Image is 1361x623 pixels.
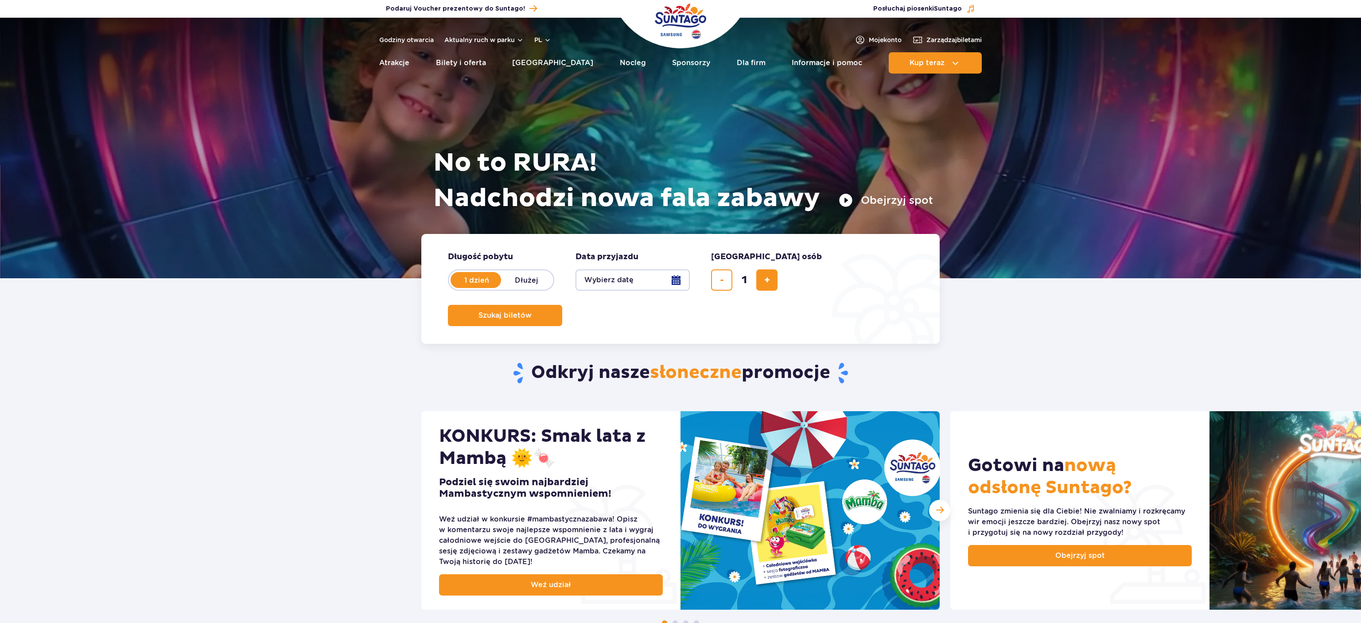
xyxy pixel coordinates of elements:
img: KONKURS: Smak lata z Mambą 🌞🍬 [680,411,940,610]
a: Weź udział [439,574,663,596]
a: Informacje i pomoc [792,52,862,74]
span: Obejrzyj spot [1055,550,1105,561]
a: Podaruj Voucher prezentowy do Suntago! [386,3,537,15]
label: Dłużej [501,271,552,289]
div: Weź udział w konkursie #mambastycznazabawa! Opisz w komentarzu swoje najlepsze wspomnienie z lata... [439,514,663,567]
a: Mojekonto [855,35,902,45]
button: Szukaj biletów [448,305,562,326]
span: Weź udział [531,580,571,590]
div: Następny slajd [929,500,950,521]
span: Szukaj biletów [478,311,532,319]
a: [GEOGRAPHIC_DATA] [512,52,593,74]
span: słoneczne [650,362,742,384]
a: Atrakcje [379,52,409,74]
span: nową odsłonę Suntago? [968,455,1132,499]
a: Nocleg [620,52,646,74]
span: Data przyjazdu [576,252,638,262]
button: Wybierz datę [576,269,690,291]
a: Dla firm [737,52,766,74]
button: Aktualny ruch w parku [444,36,524,43]
span: Podaruj Voucher prezentowy do Suntago! [386,4,525,13]
span: Zarządzaj biletami [926,35,982,44]
span: Suntago [934,6,962,12]
h3: Podziel się swoim najbardziej Mambastycznym wspomnieniem! [439,477,663,500]
button: Kup teraz [889,52,982,74]
button: Posłuchaj piosenkiSuntago [873,4,975,13]
span: Długość pobytu [448,252,513,262]
a: Obejrzyj spot [968,545,1192,566]
a: Sponsorzy [672,52,710,74]
label: 1 dzień [451,271,502,289]
a: Zarządzajbiletami [912,35,982,45]
h2: KONKURS: Smak lata z Mambą 🌞🍬 [439,425,663,470]
h2: Odkryj nasze promocje [421,362,940,385]
a: Godziny otwarcia [379,35,434,44]
button: Obejrzyj spot [839,193,933,207]
div: Suntago zmienia się dla Ciebie! Nie zwalniamy i rozkręcamy wir emocji jeszcze bardziej. Obejrzyj ... [968,506,1192,538]
button: dodaj bilet [756,269,778,291]
a: Bilety i oferta [436,52,486,74]
span: Kup teraz [910,59,945,67]
h1: No to RURA! Nadchodzi nowa fala zabawy [433,145,933,216]
button: usuń bilet [711,269,732,291]
form: Planowanie wizyty w Park of Poland [421,234,940,344]
span: [GEOGRAPHIC_DATA] osób [711,252,822,262]
button: pl [534,35,551,44]
span: Posłuchaj piosenki [873,4,962,13]
span: Moje konto [869,35,902,44]
input: liczba biletów [734,269,755,291]
h2: Gotowi na [968,455,1192,499]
